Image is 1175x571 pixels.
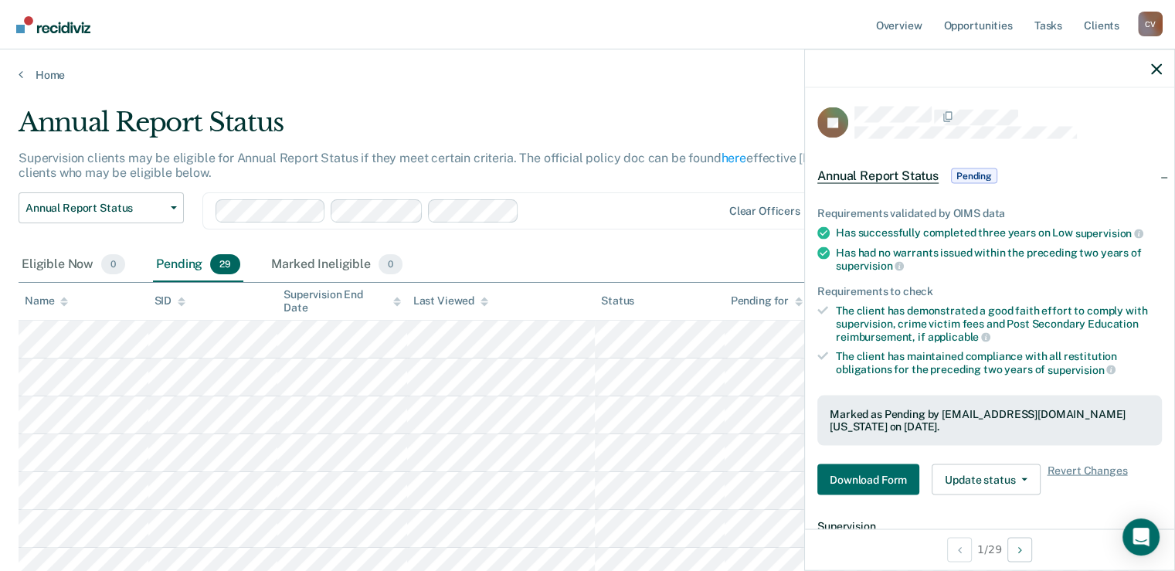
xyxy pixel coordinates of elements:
[836,246,1162,272] div: Has had no warrants issued within the preceding two years of
[817,168,939,184] span: Annual Report Status
[932,464,1041,495] button: Update status
[1048,363,1116,376] span: supervision
[836,350,1162,376] div: The client has maintained compliance with all restitution obligations for the preceding two years of
[155,294,186,308] div: SID
[25,202,165,215] span: Annual Report Status
[16,16,90,33] img: Recidiviz
[210,254,240,274] span: 29
[1047,464,1127,495] span: Revert Changes
[836,226,1162,240] div: Has successfully completed three years on Low
[731,294,803,308] div: Pending for
[1075,226,1143,239] span: supervision
[805,151,1174,201] div: Annual Report StatusPending
[101,254,125,274] span: 0
[1138,12,1163,36] button: Profile dropdown button
[379,254,402,274] span: 0
[805,529,1174,569] div: 1 / 29
[817,464,919,495] button: Download Form
[153,248,243,282] div: Pending
[928,331,990,343] span: applicable
[836,260,904,272] span: supervision
[830,407,1150,433] div: Marked as Pending by [EMAIL_ADDRESS][DOMAIN_NAME][US_STATE] on [DATE].
[951,168,997,184] span: Pending
[817,520,1162,533] dt: Supervision
[947,537,972,562] button: Previous Opportunity
[722,151,746,165] a: here
[817,285,1162,298] div: Requirements to check
[19,68,1156,82] a: Home
[601,294,634,308] div: Status
[268,248,406,282] div: Marked Ineligible
[836,304,1162,343] div: The client has demonstrated a good faith effort to comply with supervision, crime victim fees and...
[413,294,488,308] div: Last Viewed
[817,464,925,495] a: Navigate to form link
[729,205,800,218] div: Clear officers
[284,288,401,314] div: Supervision End Date
[817,207,1162,220] div: Requirements validated by OIMS data
[19,107,900,151] div: Annual Report Status
[1007,537,1032,562] button: Next Opportunity
[1122,518,1160,556] div: Open Intercom Messenger
[1138,12,1163,36] div: C V
[19,151,884,180] p: Supervision clients may be eligible for Annual Report Status if they meet certain criteria. The o...
[19,248,128,282] div: Eligible Now
[25,294,68,308] div: Name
